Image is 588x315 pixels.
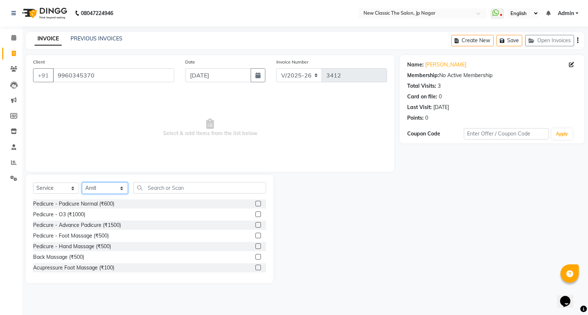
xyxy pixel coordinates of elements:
iframe: chat widget [557,286,581,308]
div: Last Visit: [407,104,432,111]
button: Save [496,35,522,46]
div: Points: [407,114,424,122]
div: No Active Membership [407,72,577,79]
a: INVOICE [35,32,62,46]
div: 0 [439,93,442,101]
a: [PERSON_NAME] [425,61,466,69]
div: Total Visits: [407,82,436,90]
div: Card on file: [407,93,437,101]
div: Back Massage (₹500) [33,253,84,261]
a: PREVIOUS INVOICES [71,35,122,42]
div: 0 [425,114,428,122]
span: Admin [558,10,574,17]
button: Apply [552,128,573,140]
img: logo [19,3,69,23]
div: Pedicure - Advance Padicure (₹1500) [33,221,121,229]
input: Enter Offer / Coupon Code [464,128,549,140]
div: Coupon Code [407,130,464,138]
label: Invoice Number [276,59,308,65]
b: 08047224946 [81,3,113,23]
div: Pedicure - Foot Massage (₹500) [33,232,109,240]
button: +91 [33,68,54,82]
div: Name: [407,61,424,69]
div: 3 [438,82,441,90]
input: Search or Scan [133,182,266,193]
label: Date [185,59,195,65]
div: Acupressure Foot Massage (₹100) [33,264,114,272]
input: Search by Name/Mobile/Email/Code [53,68,174,82]
div: Pedicure - Hand Massage (₹500) [33,243,111,250]
div: Membership: [407,72,439,79]
div: [DATE] [433,104,449,111]
button: Open Invoices [525,35,574,46]
div: Pedicure - Padicure Normal (₹600) [33,200,114,208]
button: Create New [451,35,494,46]
div: Pedicure - O3 (₹1000) [33,211,85,218]
label: Client [33,59,45,65]
span: Select & add items from the list below [33,91,387,164]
